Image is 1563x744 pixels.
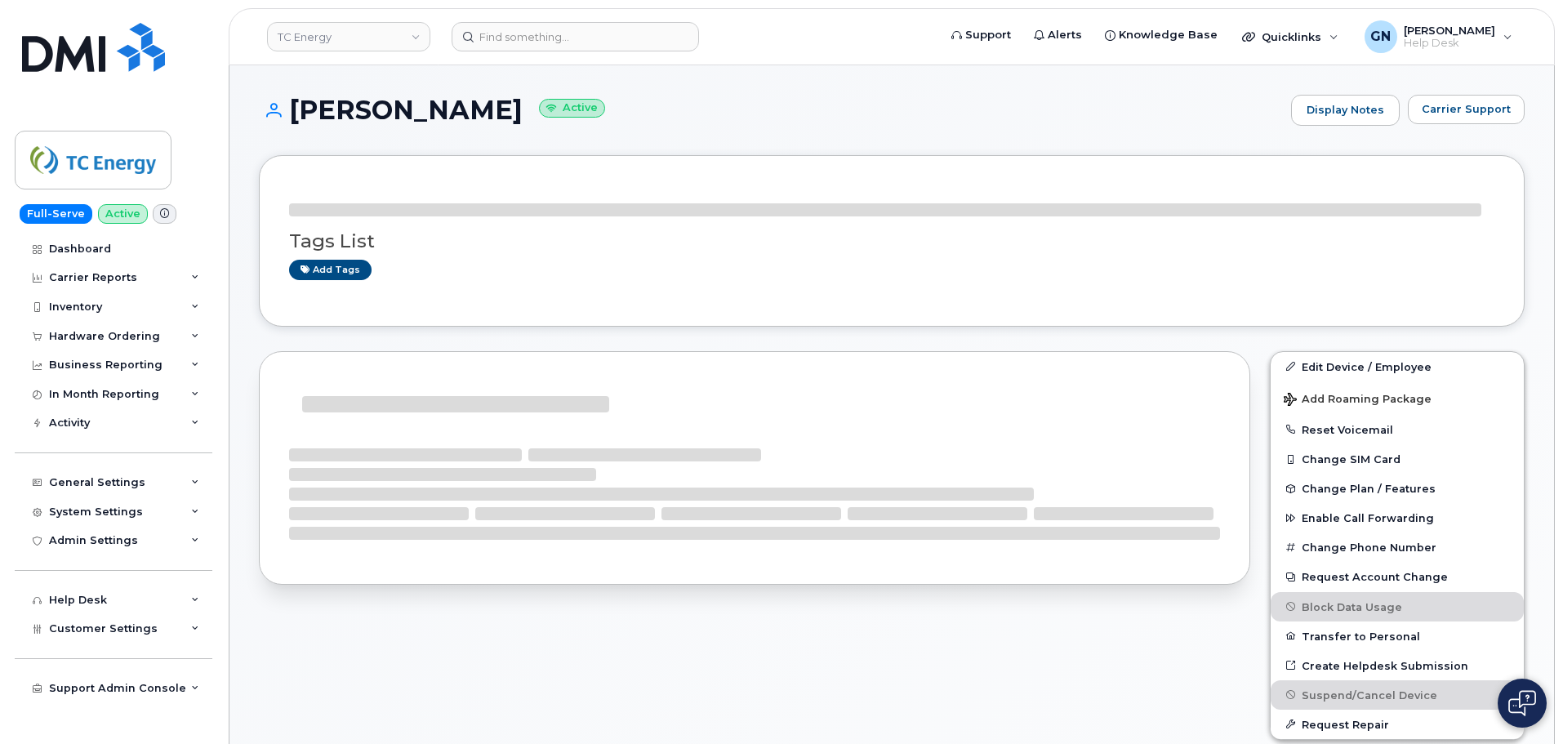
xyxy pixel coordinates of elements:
button: Add Roaming Package [1271,381,1524,415]
button: Change Phone Number [1271,532,1524,562]
button: Enable Call Forwarding [1271,503,1524,532]
small: Active [539,99,605,118]
img: Open chat [1508,690,1536,716]
a: Add tags [289,260,372,280]
button: Carrier Support [1408,95,1525,124]
button: Change SIM Card [1271,444,1524,474]
a: Edit Device / Employee [1271,352,1524,381]
h3: Tags List [289,231,1494,252]
button: Suspend/Cancel Device [1271,680,1524,710]
h1: [PERSON_NAME] [259,96,1283,124]
a: Create Helpdesk Submission [1271,651,1524,680]
button: Block Data Usage [1271,592,1524,621]
span: Change Plan / Features [1302,483,1436,495]
span: Suspend/Cancel Device [1302,688,1437,701]
span: Carrier Support [1422,101,1511,117]
button: Request Account Change [1271,562,1524,591]
button: Request Repair [1271,710,1524,739]
a: Display Notes [1291,95,1400,126]
span: Enable Call Forwarding [1302,512,1434,524]
button: Change Plan / Features [1271,474,1524,503]
span: Add Roaming Package [1284,393,1432,408]
button: Reset Voicemail [1271,415,1524,444]
button: Transfer to Personal [1271,621,1524,651]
